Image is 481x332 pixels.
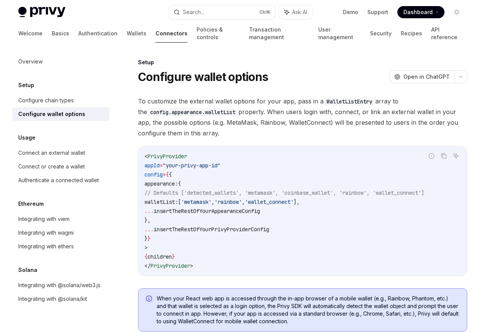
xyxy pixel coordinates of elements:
button: Open in ChatGPT [389,70,454,83]
a: User management [318,24,361,43]
span: children [148,253,172,260]
span: Ask AI [292,8,307,16]
a: Connect or create a wallet [12,160,110,173]
div: Search... [183,8,204,17]
span: } [148,235,151,242]
span: { [144,253,148,260]
span: { [178,180,181,187]
span: ... [144,208,154,214]
div: Setup [138,59,467,66]
button: Report incorrect code [427,151,437,161]
button: Ask AI [451,151,461,161]
span: > [144,244,148,251]
span: }, [144,217,151,224]
span: < [144,153,148,160]
button: Toggle dark mode [451,6,463,18]
span: Open in ChatGPT [403,73,450,81]
a: Welcome [18,24,43,43]
span: // Defaults ['detected_wallets', 'metamask', 'coinbase_wallet', 'rainbow', 'wallet_connect'] [144,189,424,196]
button: Copy the contents from the code block [439,151,449,161]
div: Integrating with @solana/web3.js [18,281,100,290]
span: "your-privy-app-id" [163,162,221,169]
a: Configure wallet options [12,107,110,121]
a: Support [367,8,388,16]
a: Authenticate a connected wallet [12,173,110,187]
span: } [144,235,148,242]
div: Configure chain types [18,96,74,105]
h5: Usage [18,133,35,142]
span: To customize the external wallet options for your app, pass in a array to the property. When user... [138,96,467,138]
span: walletList: [144,199,178,205]
a: Policies & controls [197,24,240,43]
span: Ctrl K [259,9,271,15]
span: 'metamask' [181,199,211,205]
span: { [166,171,169,178]
div: Overview [18,57,43,66]
span: insertTheRestOfYourAppearanceConfig [154,208,260,214]
div: Integrating with viem [18,214,70,224]
span: appId [144,162,160,169]
a: Authentication [78,24,117,43]
svg: Info [146,295,154,303]
a: Connectors [156,24,187,43]
code: WalletListEntry [324,97,375,106]
a: Wallets [127,24,146,43]
a: Integrating with ethers [12,240,110,253]
span: , [242,199,245,205]
span: [ [178,199,181,205]
span: = [163,171,166,178]
a: Transaction management [249,24,309,43]
h5: Solana [18,265,37,275]
span: config [144,171,163,178]
h5: Ethereum [18,199,44,208]
a: Security [370,24,392,43]
span: 'rainbow' [214,199,242,205]
span: { [169,171,172,178]
span: PrivyProvider [151,262,190,269]
div: Integrating with @solana/kit [18,294,87,303]
span: 'wallet_connect' [245,199,294,205]
a: Integrating with @solana/kit [12,292,110,306]
a: Connect an external wallet [12,146,110,160]
span: insertTheRestOfYourPrivyProviderConfig [154,226,269,233]
span: = [160,162,163,169]
a: Demo [343,8,358,16]
a: Integrating with wagmi [12,226,110,240]
div: Configure wallet options [18,110,85,119]
span: appearance: [144,180,178,187]
a: Configure chain types [12,94,110,107]
span: ], [294,199,300,205]
span: > [190,262,193,269]
span: Dashboard [403,8,433,16]
code: config.appearance.walletList [147,108,238,116]
span: } [172,253,175,260]
img: light logo [18,7,65,17]
h5: Setup [18,81,34,90]
a: Integrating with @solana/web3.js [12,278,110,292]
a: Recipes [401,24,422,43]
span: PrivyProvider [148,153,187,160]
button: Search...CtrlK [168,5,275,19]
button: Ask AI [279,5,313,19]
span: , [211,199,214,205]
span: </ [144,262,151,269]
span: ... [144,226,154,233]
a: Dashboard [397,6,444,18]
a: Integrating with viem [12,212,110,226]
div: Connect or create a wallet [18,162,85,171]
a: Basics [52,24,69,43]
a: API reference [431,24,463,43]
div: Authenticate a connected wallet [18,176,99,185]
span: When your React web app is accessed through the in-app browser of a mobile wallet (e.g., Rainbow,... [157,295,459,325]
a: Overview [12,55,110,68]
div: Connect an external wallet [18,148,85,157]
h1: Configure wallet options [138,70,268,84]
div: Integrating with wagmi [18,228,74,237]
div: Integrating with ethers [18,242,74,251]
